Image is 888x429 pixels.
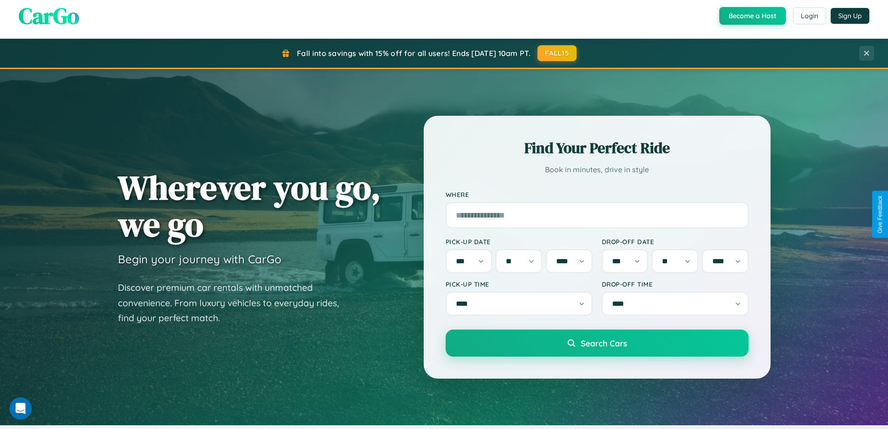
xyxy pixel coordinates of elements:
button: FALL15 [537,45,577,61]
div: Give Feedback [877,196,883,233]
label: Where [446,190,749,198]
span: CarGo [19,0,79,31]
p: Discover premium car rentals with unmatched convenience. From luxury vehicles to everyday rides, ... [118,280,351,326]
span: Fall into savings with 15% off for all users! Ends [DATE] 10am PT. [297,49,530,58]
h1: Wherever you go, we go [118,169,381,243]
span: Search Cars [581,338,627,348]
p: Book in minutes, drive in style [446,163,749,176]
label: Pick-up Time [446,280,592,288]
label: Drop-off Time [602,280,749,288]
label: Pick-up Date [446,238,592,246]
button: Login [793,7,826,24]
h3: Begin your journey with CarGo [118,252,282,266]
button: Search Cars [446,330,749,357]
button: Become a Host [719,7,786,25]
h2: Find Your Perfect Ride [446,138,749,158]
iframe: Intercom live chat [9,397,32,420]
label: Drop-off Date [602,238,749,246]
button: Sign Up [831,8,869,24]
